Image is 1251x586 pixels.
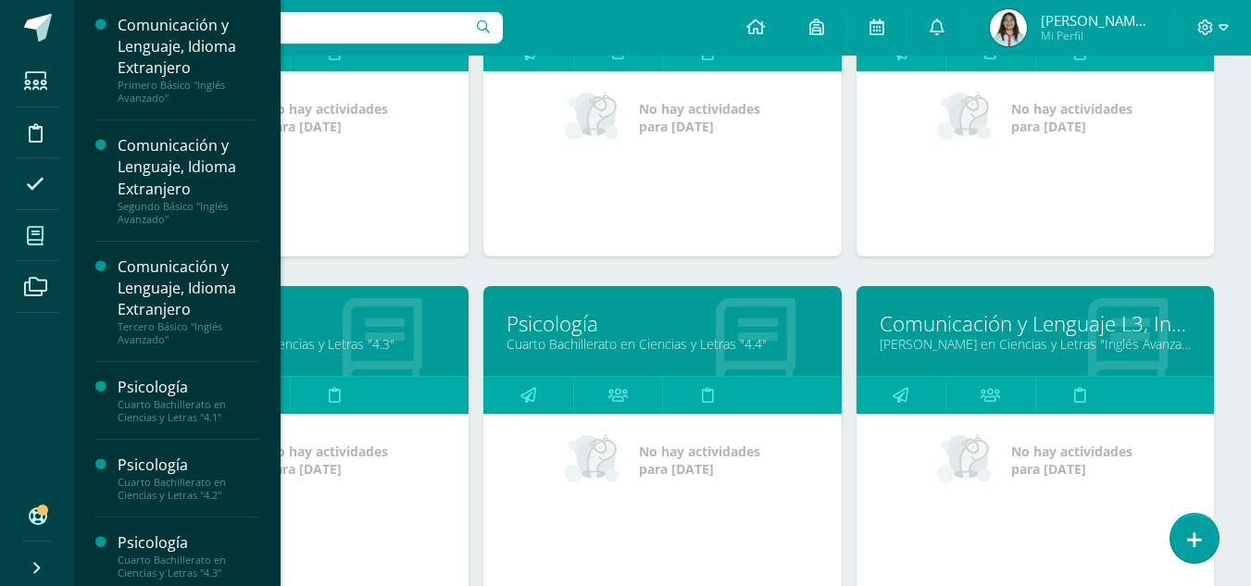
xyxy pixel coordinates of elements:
span: [PERSON_NAME] [PERSON_NAME] [1041,11,1152,30]
a: PsicologíaCuarto Bachillerato en Ciencias y Letras "4.3" [118,532,258,580]
div: Comunicación y Lenguaje, Idioma Extranjero [118,256,258,320]
a: [PERSON_NAME] en Ciencias y Letras "Inglés Avanzado" [880,335,1191,353]
div: Segundo Básico "Inglés Avanzado" [118,200,258,226]
div: Psicología [118,532,258,554]
a: Comunicación y Lenguaje L3, Inglés 5 [880,309,1191,338]
img: no_activities_small.png [937,90,998,145]
div: Psicología [118,455,258,476]
img: no_activities_small.png [565,432,626,488]
div: Cuarto Bachillerato en Ciencias y Letras "4.1" [118,398,258,424]
span: No hay actividades para [DATE] [1011,100,1132,135]
a: PsicologíaCuarto Bachillerato en Ciencias y Letras "4.1" [118,377,258,424]
div: Primero Básico "Inglés Avanzado" [118,79,258,105]
input: Busca un usuario... [86,12,503,44]
span: No hay actividades para [DATE] [639,100,760,135]
div: Cuarto Bachillerato en Ciencias y Letras "4.2" [118,476,258,502]
a: Comunicación y Lenguaje, Idioma ExtranjeroSegundo Básico "Inglés Avanzado" [118,135,258,225]
span: Mi Perfil [1041,28,1152,44]
a: Cuarto Bachillerato en Ciencias y Letras "4.3" [134,335,445,353]
img: 211620a42b4d4c323798e66537dd9bac.png [990,9,1027,46]
a: Psicología [134,309,445,338]
a: Cuarto Bachillerato en Ciencias y Letras "4.4" [507,335,818,353]
img: no_activities_small.png [937,432,998,488]
span: No hay actividades para [DATE] [267,443,388,478]
div: Cuarto Bachillerato en Ciencias y Letras "4.3" [118,554,258,580]
a: Comunicación y Lenguaje, Idioma ExtranjeroTercero Básico "Inglés Avanzado" [118,256,258,346]
div: Comunicación y Lenguaje, Idioma Extranjero [118,15,258,79]
a: Psicología [507,309,818,338]
div: Tercero Básico "Inglés Avanzado" [118,320,258,346]
span: No hay actividades para [DATE] [267,100,388,135]
div: Psicología [118,377,258,398]
span: No hay actividades para [DATE] [639,443,760,478]
a: Comunicación y Lenguaje, Idioma ExtranjeroPrimero Básico "Inglés Avanzado" [118,15,258,105]
div: Comunicación y Lenguaje, Idioma Extranjero [118,135,258,199]
a: PsicologíaCuarto Bachillerato en Ciencias y Letras "4.2" [118,455,258,502]
span: No hay actividades para [DATE] [1011,443,1132,478]
img: no_activities_small.png [565,90,626,145]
